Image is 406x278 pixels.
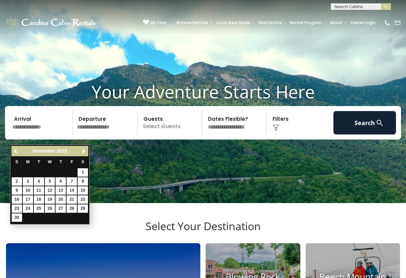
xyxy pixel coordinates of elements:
h3: Select Your Destination [5,220,401,243]
a: 30 [12,213,22,222]
a: 6 [56,177,66,186]
span: 2025 [57,148,67,154]
a: 1 [78,168,88,177]
a: 5 [45,177,55,186]
a: 16 [12,195,22,204]
span: November [32,148,55,154]
span: Friday [71,160,73,164]
a: 24 [23,204,33,213]
a: 10 [23,186,33,195]
a: 26 [45,204,55,213]
span: Next [81,149,86,154]
a: 7 [67,177,77,186]
a: Previous [12,147,20,155]
a: 29 [78,204,88,213]
a: 19 [45,195,55,204]
span: Thursday [60,160,62,164]
a: 4 [34,177,44,186]
h1: Your Adventure Starts Here [5,81,401,102]
a: 14 [67,186,77,195]
a: 20 [56,195,66,204]
a: Owner Login [347,18,379,27]
a: 21 [67,195,77,204]
span: My Favs [150,20,167,26]
a: Real Estate [255,18,285,27]
a: 11 [34,186,44,195]
a: About [326,18,346,27]
a: 17 [23,195,33,204]
p: Select Guests [139,111,202,134]
span: Tuesday [37,160,40,164]
a: 12 [45,186,55,195]
a: 9 [12,186,22,195]
img: filter--v1.png [273,124,279,131]
img: White-1-1-2.png [5,16,98,29]
button: Search [333,111,396,134]
a: 18 [34,195,44,204]
span: Sunday [15,160,18,164]
a: 8 [78,177,88,186]
span: Wednesday [48,160,52,164]
a: Browse Rentals [173,18,212,27]
a: Rental Program [287,18,325,27]
a: 15 [78,186,88,195]
a: Local Area Guide [213,18,254,27]
span: Monday [26,160,30,164]
span: Previous [13,149,19,154]
a: 22 [78,195,88,204]
img: phone-regular-white.png [384,19,391,26]
a: 23 [12,204,22,213]
img: search-regular-white.png [376,119,384,127]
a: 13 [56,186,66,195]
a: 3 [23,177,33,186]
a: Next [79,147,88,155]
span: Saturday [82,160,84,164]
a: 2 [12,177,22,186]
img: mail-regular-white.png [394,19,401,26]
a: My Favs [143,19,167,26]
a: 25 [34,204,44,213]
a: 28 [67,204,77,213]
a: 27 [56,204,66,213]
